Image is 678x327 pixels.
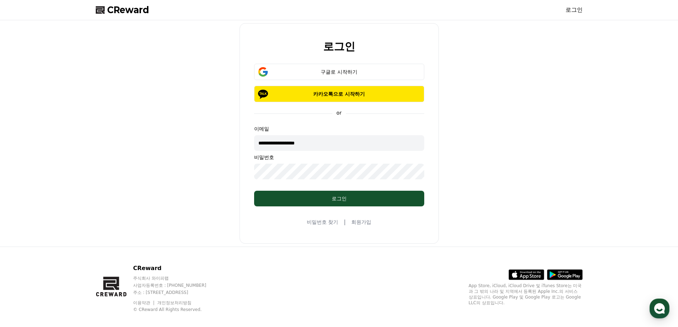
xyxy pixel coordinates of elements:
p: © CReward All Rights Reserved. [133,307,220,312]
a: 설정 [92,226,137,243]
p: or [332,109,346,116]
h2: 로그인 [323,41,355,52]
a: 이용약관 [133,300,156,305]
span: 홈 [22,236,27,242]
p: 비밀번호 [254,154,424,161]
span: 설정 [110,236,119,242]
span: | [344,218,346,226]
button: 구글로 시작하기 [254,64,424,80]
p: 카카오톡으로 시작하기 [264,90,414,97]
p: 주소 : [STREET_ADDRESS] [133,290,220,295]
a: CReward [96,4,149,16]
button: 로그인 [254,191,424,206]
button: 카카오톡으로 시작하기 [254,86,424,102]
a: 홈 [2,226,47,243]
div: 구글로 시작하기 [264,68,414,75]
a: 회원가입 [351,218,371,226]
span: CReward [107,4,149,16]
p: 주식회사 와이피랩 [133,275,220,281]
p: App Store, iCloud, iCloud Drive 및 iTunes Store는 미국과 그 밖의 나라 및 지역에서 등록된 Apple Inc.의 서비스 상표입니다. Goo... [469,283,583,306]
a: 개인정보처리방침 [157,300,191,305]
p: CReward [133,264,220,273]
p: 사업자등록번호 : [PHONE_NUMBER] [133,283,220,288]
a: 비밀번호 찾기 [307,218,338,226]
p: 이메일 [254,125,424,132]
a: 대화 [47,226,92,243]
a: 로그인 [566,6,583,14]
div: 로그인 [268,195,410,202]
span: 대화 [65,237,74,242]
